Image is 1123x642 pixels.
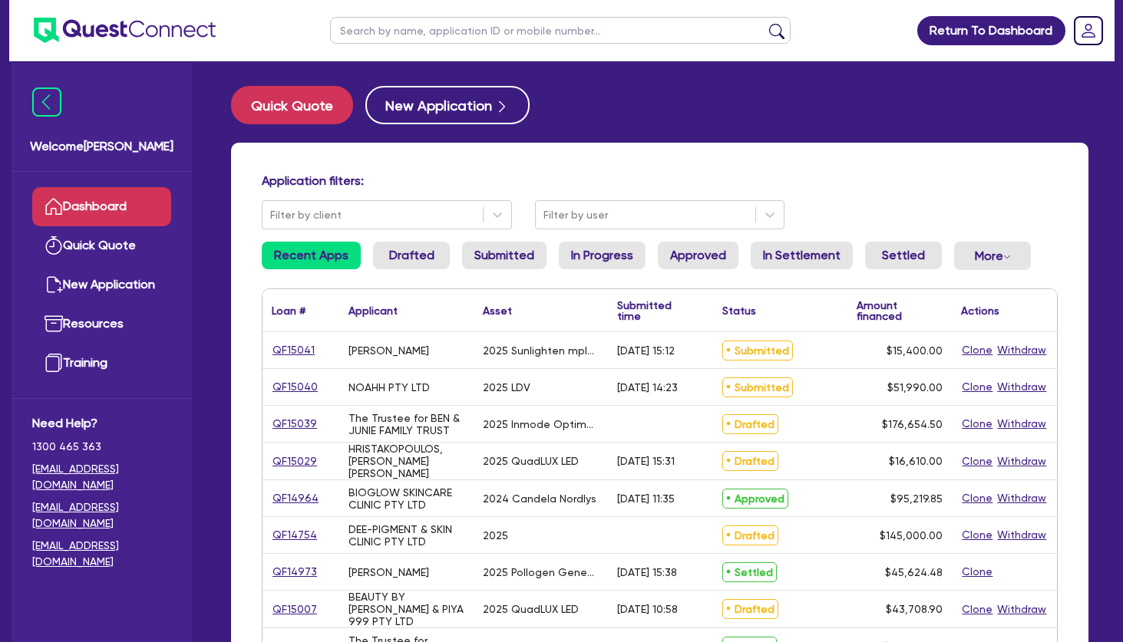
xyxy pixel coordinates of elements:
a: Settled [865,242,942,269]
div: 2025 Sunlighten mpluse sauna [483,344,599,357]
button: Withdraw [996,526,1047,544]
div: Applicant [348,305,398,316]
div: Submitted time [617,300,690,321]
span: Welcome [PERSON_NAME] [30,137,173,156]
img: new-application [45,275,63,294]
span: Drafted [722,525,778,545]
div: 2025 Pollogen Geneo X [483,566,599,578]
span: $15,400.00 [887,344,943,357]
a: QF15007 [272,601,318,618]
span: Drafted [722,414,778,434]
button: Withdraw [996,341,1047,359]
button: Clone [961,415,993,433]
a: Submitted [462,242,547,269]
a: In Settlement [751,242,853,269]
a: Drafted [373,242,450,269]
span: $95,219.85 [890,492,943,505]
a: Quick Quote [32,226,171,265]
div: [DATE] 11:35 [617,492,675,505]
a: QF15039 [272,415,318,433]
button: Clone [961,489,993,507]
button: Withdraw [996,453,1047,470]
span: Drafted [722,451,778,471]
div: [DATE] 15:12 [617,344,675,357]
div: 2025 QuadLUX LED [483,603,579,615]
span: Submitted [722,341,793,361]
div: Actions [961,305,999,316]
a: Quick Quote [231,86,365,124]
button: Clone [961,526,993,544]
div: NOAHH PTY LTD [348,381,430,393]
span: Settled [722,562,777,582]
div: BEAUTY BY [PERSON_NAME] & PIYA 999 PTY LTD [348,591,464,627]
a: [EMAIL_ADDRESS][DOMAIN_NAME] [32,499,171,532]
span: $45,624.48 [885,566,943,578]
a: Training [32,344,171,383]
span: Approved [722,489,788,509]
h4: Application filters: [262,173,1058,188]
span: $43,708.90 [886,603,943,615]
a: QF15041 [272,341,315,359]
a: QF15029 [272,453,318,470]
a: Recent Apps [262,242,361,269]
button: Quick Quote [231,86,353,124]
span: 1300 465 363 [32,439,171,455]
div: 2025 [483,529,508,542]
a: Return To Dashboard [917,16,1065,45]
div: Loan # [272,305,306,316]
span: $145,000.00 [880,529,943,542]
img: quick-quote [45,236,63,255]
span: $176,654.50 [882,418,943,430]
button: Dropdown toggle [954,242,1031,270]
div: [PERSON_NAME] [348,344,429,357]
a: QF14973 [272,563,318,581]
div: HRISTAKOPOULOS, [PERSON_NAME] [PERSON_NAME] [348,443,464,479]
a: [EMAIL_ADDRESS][DOMAIN_NAME] [32,461,171,493]
img: quest-connect-logo-blue [34,18,216,43]
button: Clone [961,341,993,359]
div: [DATE] 15:31 [617,455,675,467]
img: icon-menu-close [32,87,61,117]
button: Withdraw [996,489,1047,507]
a: QF14964 [272,489,319,507]
a: New Application [32,265,171,305]
button: Withdraw [996,415,1047,433]
div: DEE-PIGMENT & SKIN CLINIC PTY LTD [348,523,464,548]
a: QF14754 [272,526,318,544]
button: New Application [365,86,530,124]
a: Dashboard [32,187,171,226]
div: [DATE] 10:58 [617,603,678,615]
a: Resources [32,305,171,344]
div: Asset [483,305,512,316]
button: Withdraw [996,378,1047,396]
img: resources [45,314,63,333]
span: $16,610.00 [889,455,943,467]
a: Approved [658,242,738,269]
img: training [45,354,63,372]
button: Clone [961,563,993,581]
a: Dropdown toggle [1069,11,1108,51]
div: Amount financed [857,300,943,321]
input: Search by name, application ID or mobile number... [330,17,791,44]
span: Need Help? [32,414,171,433]
a: In Progress [559,242,646,269]
div: [DATE] 15:38 [617,566,677,578]
div: 2025 QuadLUX LED [483,455,579,467]
div: The Trustee for BEN & JUNIE FAMILY TRUST [348,412,464,436]
div: [PERSON_NAME] [348,566,429,578]
div: 2025 LDV [483,381,530,393]
div: [DATE] 14:23 [617,381,678,393]
span: $51,990.00 [887,381,943,393]
button: Withdraw [996,601,1047,618]
span: Submitted [722,377,793,397]
button: Clone [961,453,993,470]
span: Drafted [722,599,778,619]
div: 2025 Inmode Optimax max [483,418,599,430]
button: Clone [961,601,993,618]
div: Status [722,305,756,316]
div: 2024 Candela Nordlys [483,492,596,505]
a: QF15040 [272,378,319,396]
a: [EMAIL_ADDRESS][DOMAIN_NAME] [32,538,171,570]
button: Clone [961,378,993,396]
